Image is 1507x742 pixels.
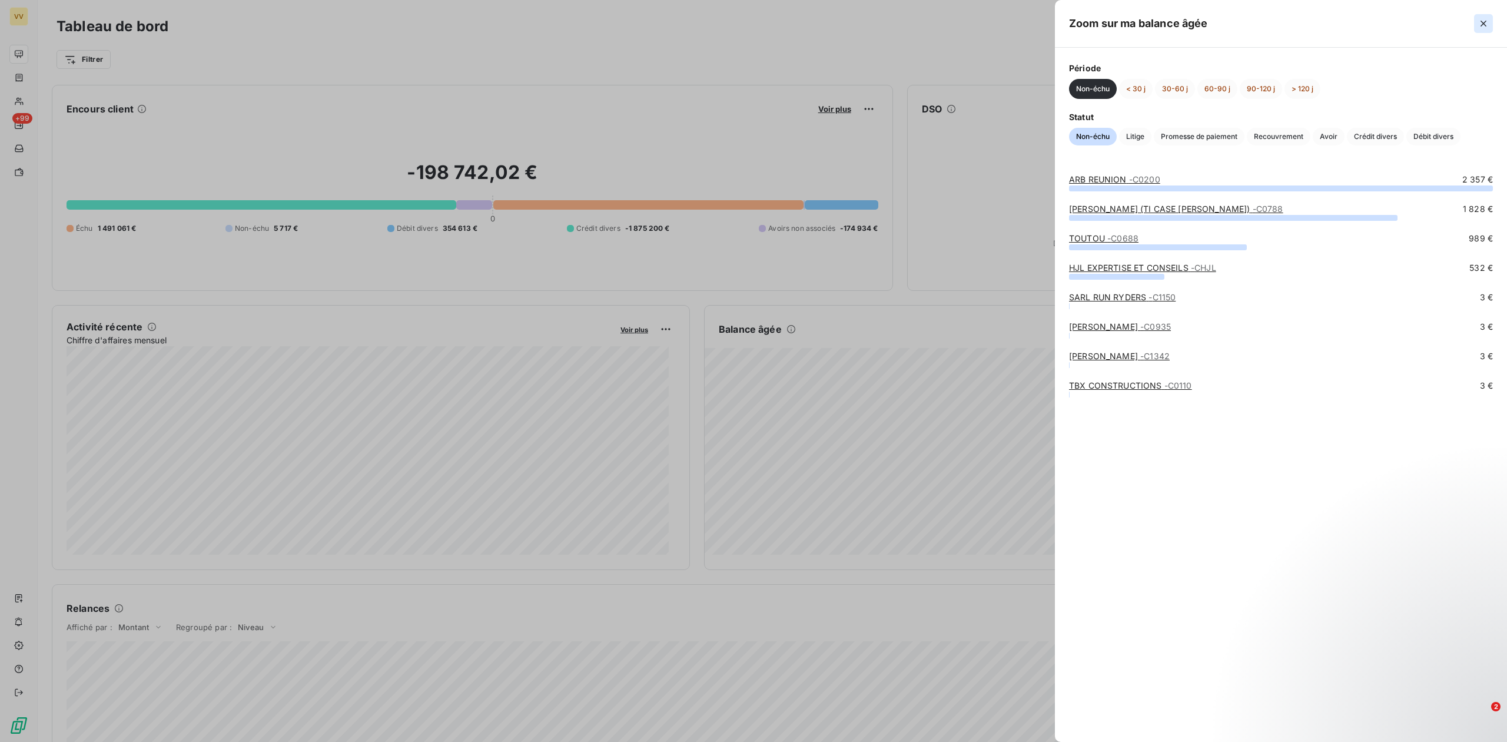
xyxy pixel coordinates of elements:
h5: Zoom sur ma balance âgée [1069,15,1208,32]
a: HJL EXPERTISE ET CONSEILS [1069,263,1216,273]
span: 532 € [1469,262,1493,274]
button: 30-60 j [1155,79,1195,99]
button: Litige [1119,128,1151,145]
a: TBX CONSTRUCTIONS [1069,380,1192,390]
a: [PERSON_NAME] (TI CASE [PERSON_NAME]) [1069,204,1283,214]
span: 1 828 € [1463,203,1493,215]
iframe: Intercom notifications message [1272,628,1507,710]
a: SARL RUN RYDERS [1069,292,1176,302]
button: Débit divers [1406,128,1460,145]
a: ARB REUNION [1069,174,1160,184]
span: Statut [1069,111,1493,123]
a: [PERSON_NAME] [1069,322,1171,332]
button: Crédit divers [1347,128,1404,145]
button: < 30 j [1119,79,1153,99]
span: 2 357 € [1462,174,1493,185]
span: - C0110 [1164,380,1192,390]
span: 3 € [1480,380,1493,392]
span: 989 € [1469,233,1493,244]
button: Non-échu [1069,128,1117,145]
button: Promesse de paiement [1154,128,1244,145]
span: 3 € [1480,291,1493,303]
span: - C1150 [1148,292,1176,302]
iframe: Intercom live chat [1467,702,1495,730]
span: 2 [1491,702,1501,711]
a: [PERSON_NAME] [1069,351,1170,361]
button: 60-90 j [1197,79,1237,99]
button: Non-échu [1069,79,1117,99]
span: - CHJL [1191,263,1216,273]
button: > 120 j [1284,79,1320,99]
button: 90-120 j [1240,79,1282,99]
span: - C0788 [1253,204,1283,214]
span: - C0688 [1107,233,1138,243]
button: Avoir [1313,128,1345,145]
span: 3 € [1480,350,1493,362]
span: 3 € [1480,321,1493,333]
span: Période [1069,62,1493,74]
button: Recouvrement [1247,128,1310,145]
span: - C0935 [1140,322,1171,332]
span: - C0200 [1129,174,1160,184]
a: TOUTOU [1069,233,1138,243]
span: - C1342 [1140,351,1170,361]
